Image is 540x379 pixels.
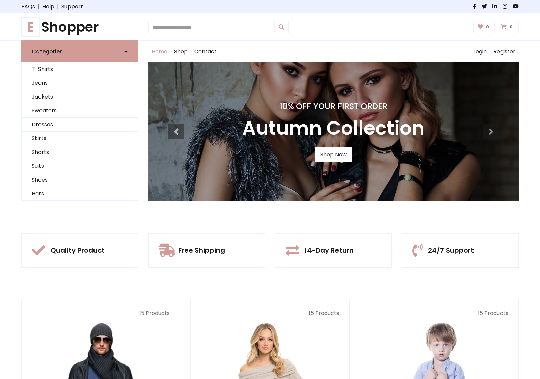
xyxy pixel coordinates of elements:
a: Home [148,41,171,62]
a: Suits [22,159,138,173]
span: | [54,3,61,11]
a: Shorts [22,145,138,159]
a: Register [490,41,519,62]
a: Sweaters [22,104,138,118]
span: E [21,17,40,37]
a: Shop [171,41,191,62]
a: Login [470,41,490,62]
h5: 14-Day Return [304,246,354,254]
h1: Shopper [21,19,138,35]
a: Shoes [22,173,138,187]
p: 15 Products [32,309,170,317]
span: | [35,3,42,11]
a: Contact [191,41,220,62]
a: Dresses [22,118,138,132]
h4: 10% Off Your First Order [242,102,425,111]
a: Help [42,3,54,11]
p: 15 Products [370,309,508,317]
a: Categories [21,40,138,62]
a: Jackets [22,90,138,104]
a: Jeans [22,76,138,90]
a: Skirts [22,132,138,145]
a: 0 [473,21,495,33]
p: 15 Products [201,309,339,317]
h5: Free Shipping [178,246,225,254]
a: Hats [22,187,138,201]
h5: 24/7 Support [428,246,474,254]
span: 0 [508,24,514,30]
h3: Autumn Collection [242,117,425,139]
a: EShopper [21,19,138,35]
a: T-Shirts [22,62,138,76]
a: 0 [496,21,519,33]
a: Support [61,3,83,11]
a: Shop Now [315,147,352,162]
h6: Categories [32,48,63,55]
span: 0 [484,24,491,30]
h5: Quality Product [51,246,105,254]
a: FAQs [21,3,35,11]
